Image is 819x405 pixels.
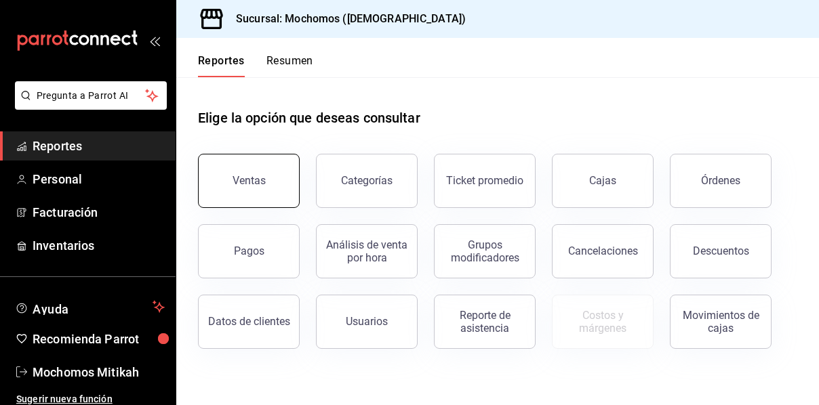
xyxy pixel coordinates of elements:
[325,238,409,264] div: Análisis de venta por hora
[33,363,165,381] span: Mochomos Mitikah
[266,54,313,77] button: Resumen
[9,98,167,112] a: Pregunta a Parrot AI
[568,244,638,257] div: Cancelaciones
[198,154,300,208] button: Ventas
[679,309,763,335] div: Movimientos de cajas
[693,244,749,257] div: Descuentos
[33,137,165,155] span: Reportes
[434,224,536,278] button: Grupos modificadores
[208,315,290,328] div: Datos de clientes
[33,170,165,188] span: Personal
[198,224,300,278] button: Pagos
[33,236,165,255] span: Inventarios
[701,174,740,187] div: Órdenes
[446,174,523,187] div: Ticket promedio
[198,108,420,128] h1: Elige la opción que deseas consultar
[33,203,165,221] span: Facturación
[316,154,418,208] button: Categorías
[552,154,654,208] a: Cajas
[316,295,418,349] button: Usuarios
[346,315,388,328] div: Usuarios
[149,35,160,46] button: open_drawer_menu
[233,174,266,187] div: Ventas
[443,309,527,335] div: Reporte de asistencia
[434,154,536,208] button: Ticket promedio
[670,224,772,278] button: Descuentos
[434,295,536,349] button: Reporte de asistencia
[552,224,654,278] button: Cancelaciones
[670,295,772,349] button: Movimientos de cajas
[33,299,147,315] span: Ayuda
[552,295,654,349] button: Contrata inventarios para ver este reporte
[443,238,527,264] div: Grupos modificadores
[225,11,466,27] h3: Sucursal: Mochomos ([DEMOGRAPHIC_DATA])
[316,224,418,278] button: Análisis de venta por hora
[341,174,393,187] div: Categorías
[670,154,772,208] button: Órdenes
[37,89,146,103] span: Pregunta a Parrot AI
[589,173,617,189] div: Cajas
[198,54,313,77] div: navigation tabs
[33,330,165,348] span: Recomienda Parrot
[234,244,264,257] div: Pagos
[198,54,245,77] button: Reportes
[561,309,645,335] div: Costos y márgenes
[15,81,167,110] button: Pregunta a Parrot AI
[198,295,300,349] button: Datos de clientes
